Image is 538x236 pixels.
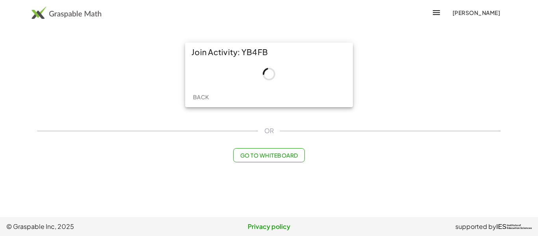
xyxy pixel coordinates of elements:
span: IES [496,223,506,230]
span: © Graspable Inc, 2025 [6,222,182,231]
span: [PERSON_NAME] [452,9,500,16]
a: Privacy policy [182,222,357,231]
span: Go to Whiteboard [240,152,298,159]
span: Back [193,93,209,100]
div: Join Activity: YB4FB [185,43,353,61]
span: supported by [455,222,496,231]
span: OR [264,126,274,136]
span: Institute of Education Sciences [507,224,532,230]
a: IESInstitute ofEducation Sciences [496,222,532,231]
button: [PERSON_NAME] [446,6,506,20]
button: Go to Whiteboard [233,148,304,162]
button: Back [188,90,213,104]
